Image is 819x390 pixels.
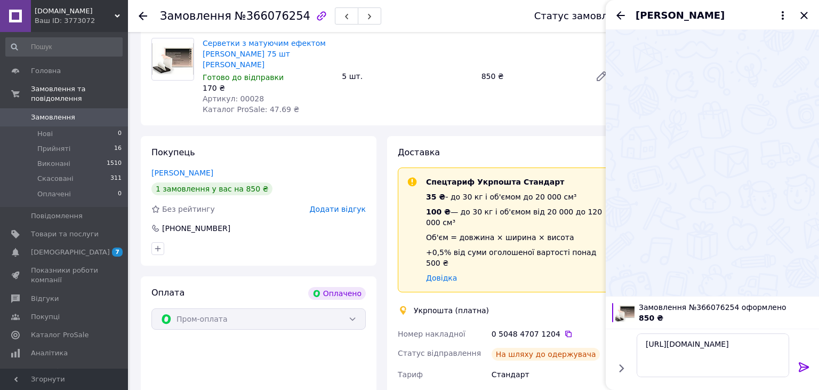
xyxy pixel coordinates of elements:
span: №366076254 [235,10,310,22]
span: 35 ₴ [426,193,445,201]
span: Додати відгук [310,205,366,213]
span: Аналітика [31,348,68,358]
span: Спецтариф Укрпошта Стандарт [426,178,564,186]
img: 4203404908_w100_h100_salfetki-s-matiruyuschim.jpg [615,303,635,322]
a: Довідка [426,274,457,282]
div: Стандарт [489,365,614,384]
div: — до 30 кг і об'ємом від 20 000 до 120 000 см³ [426,206,603,228]
span: Головна [31,66,61,76]
a: Редагувати [591,66,612,87]
span: Каталог ProSale [31,330,89,340]
span: Готово до відправки [203,73,284,82]
button: Закрити [798,9,810,22]
button: Назад [614,9,627,22]
div: На шляху до одержувача [492,348,600,361]
button: [PERSON_NAME] [636,9,789,22]
span: Артикул: 00028 [203,94,264,103]
span: Відгуки [31,294,59,304]
span: Тариф [398,370,423,379]
a: [PERSON_NAME] [151,169,213,177]
div: 850 ₴ [477,69,587,84]
span: 0 [118,129,122,139]
span: [PERSON_NAME] [636,9,725,22]
div: Повернутися назад [139,11,147,21]
div: [PHONE_NUMBER] [161,223,231,234]
span: Замовлення №366076254 оформлено [639,302,813,313]
span: Управління сайтом [31,367,99,386]
span: 7 [112,248,123,257]
span: Номер накладної [398,330,465,338]
span: 100 ₴ [426,208,451,216]
span: Оплата [151,288,184,298]
span: Виконані [37,159,70,169]
span: Показники роботи компанії [31,266,99,285]
div: Ваш ID: 3773072 [35,16,128,26]
div: +0,5% від суми оголошеної вартості понад 500 ₴ [426,247,603,268]
span: Без рейтингу [162,205,215,213]
a: Серветки з матуючим ефектом [PERSON_NAME] 75 шт [PERSON_NAME] [203,39,326,69]
img: Серветки з матуючим ефектом Mary Kay 75 шт Мері Кей [152,43,194,75]
span: 850 ₴ [639,314,663,322]
div: Укрпошта (платна) [411,305,492,316]
span: 16 [114,144,122,154]
span: Замовлення [160,10,231,22]
button: Показати кнопки [614,361,628,375]
div: - до 30 кг і об'ємом до 20 000 см³ [426,192,603,202]
span: Товари та послуги [31,229,99,239]
div: Статус замовлення [534,11,632,21]
div: 0 5048 4707 1204 [492,329,612,339]
span: Прийняті [37,144,70,154]
span: Каталог ProSale: 47.69 ₴ [203,105,299,114]
span: Замовлення [31,113,75,122]
div: 1 замовлення у вас на 850 ₴ [151,182,272,195]
div: 5 шт. [338,69,477,84]
input: Пошук [5,37,123,57]
span: Оплачені [37,189,71,199]
span: 311 [110,174,122,184]
span: Beauty.Shop [35,6,115,16]
span: Покупець [151,147,195,157]
span: 1510 [107,159,122,169]
span: 0 [118,189,122,199]
span: Скасовані [37,174,74,184]
span: Доставка [398,147,440,157]
div: 170 ₴ [203,83,333,93]
span: Замовлення та повідомлення [31,84,128,104]
div: Об'єм = довжина × ширина × висота [426,232,603,243]
textarea: [URL][DOMAIN_NAME] [637,333,789,377]
span: Статус відправлення [398,349,481,357]
span: Повідомлення [31,211,83,221]
div: Оплачено [308,287,366,300]
span: Покупці [31,312,60,322]
span: Нові [37,129,53,139]
span: [DEMOGRAPHIC_DATA] [31,248,110,257]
